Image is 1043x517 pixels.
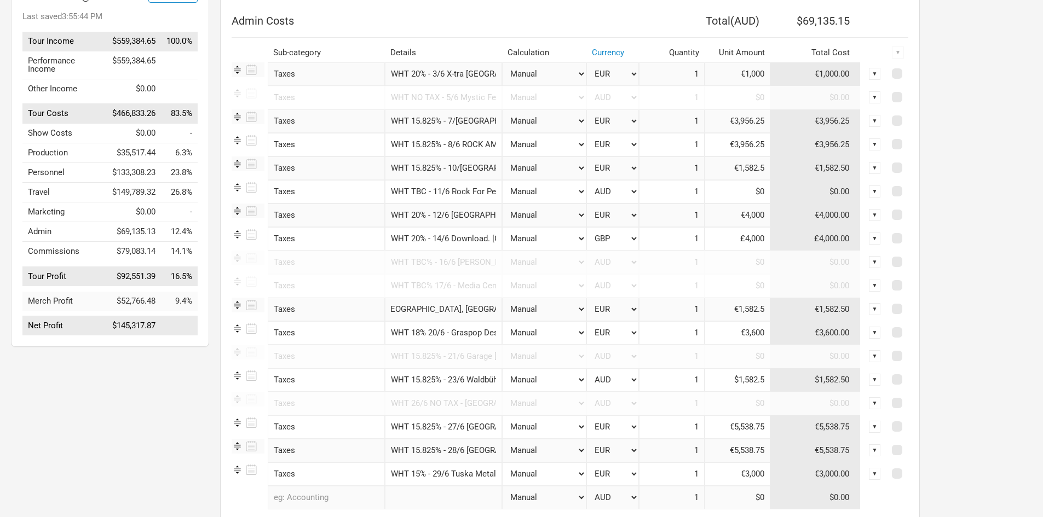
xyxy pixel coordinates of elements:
td: $559,384.65 [107,32,161,51]
td: Production [22,143,107,163]
img: Re-order [232,323,243,334]
input: WHT 15.825% - 19/6 Festhalle Frankfurt, Germany [385,298,502,321]
div: ▼ [869,374,881,386]
div: Taxes [268,439,385,462]
img: Re-order [232,182,243,193]
td: Merch Profit as % of Tour Income [161,292,198,311]
div: ▼ [869,115,881,127]
td: Admin [22,222,107,242]
input: WHT 20% - 14/6 Download. UK [385,227,502,251]
input: WHT 15.825% - 23/6 Waldbühne Berlin, Germany [385,368,502,392]
div: Taxes [268,462,385,486]
td: $0.00 [770,486,861,509]
div: ▼ [869,327,881,339]
input: WHT 15.825% - 8/6 ROCK AM RING Nürburg, Germany [385,133,502,156]
div: Taxes [268,415,385,439]
th: Total ( AUD ) [639,10,770,32]
th: Total Cost [770,43,861,62]
img: Re-order [232,111,243,123]
th: Sub-category [268,43,385,62]
td: $145,317.87 [107,316,161,336]
td: Commissions as % of Tour Income [161,242,198,262]
td: Tour Income [22,32,107,51]
span: Admin Costs [232,14,294,27]
td: $92,551.39 [107,266,161,286]
div: ▼ [869,421,881,433]
input: eg: Accounting [268,486,385,509]
td: Merch Profit [22,292,107,311]
a: Currency [592,48,624,57]
div: ▼ [869,350,881,362]
div: ▼ [869,91,881,103]
td: Tour Costs [22,104,107,124]
th: Calculation [502,43,586,62]
input: WHT TBC% 17/6 - Media Center Ljubljana, Slovenia [385,274,502,298]
div: ▼ [869,68,881,80]
td: Net Profit as % of Tour Income [161,316,198,336]
div: Taxes [268,133,385,156]
td: $0.00 [770,180,861,204]
input: WHT 20% - 3/6 X-tra Zurich, Switzerland [385,62,502,86]
img: Re-order [232,229,243,240]
td: Personnel as % of Tour Income [161,163,198,183]
input: WHT 15% - 29/6 Tuska Metal Fest Helsinki, Finland [385,462,502,486]
div: Taxes [268,109,385,133]
td: €5,538.75 [770,415,861,439]
div: Taxes [268,156,385,180]
input: WHT 15.825% - 21/6 Garage Saarbruecken, Germany [385,345,502,368]
img: Re-order [232,393,243,405]
td: Tour Profit as % of Tour Income [161,266,198,286]
div: ▼ [869,185,881,197]
td: £4,000.00 [770,227,861,251]
td: €1,000.00 [770,62,861,86]
div: Taxes [268,62,385,86]
div: Taxes [268,392,385,415]
div: ▼ [869,256,881,268]
td: $0.00 [770,274,861,298]
td: $0.00 [107,124,161,143]
td: €3,000.00 [770,462,861,486]
td: €1,582.50 [770,156,861,180]
td: Other Income [22,79,107,98]
td: Travel [22,183,107,202]
td: $0.00 [770,251,861,274]
td: Commissions [22,242,107,262]
img: Re-order [232,346,243,358]
div: ▼ [869,468,881,480]
input: WHT TBC - 11/6 Rock For People Hradec Kralove, Czech Republic [385,180,502,204]
td: Show Costs [22,124,107,143]
div: ▼ [869,397,881,409]
td: €3,956.25 [770,133,861,156]
th: Quantity [639,43,705,62]
img: Re-order [232,370,243,381]
img: Re-order [232,158,243,170]
img: Re-order [232,417,243,428]
td: Tour Income as % of Tour Income [161,32,198,51]
td: Marketing [22,202,107,222]
img: Re-order [232,205,243,217]
td: $1,582.50 [770,368,861,392]
td: $52,766.48 [107,292,161,311]
div: ▼ [892,47,904,59]
td: $149,789.32 [107,183,161,202]
td: $35,517.44 [107,143,161,163]
div: Taxes [268,251,385,274]
input: WHT 15.825% - 7/6 ROCK AM PARK Nürnberg, Germany [385,109,502,133]
th: Unit Amount [705,43,770,62]
input: WHT 26/6 NO TAX - Netherlands [385,392,502,415]
td: Other Income as % of Tour Income [161,79,198,98]
div: ▼ [869,444,881,456]
div: Last saved 3:55:44 PM [22,13,198,21]
td: Tour Costs as % of Tour Income [161,104,198,124]
td: $0.00 [107,79,161,98]
td: $0.00 [770,392,861,415]
td: Show Costs as % of Tour Income [161,124,198,143]
img: Re-order [232,276,243,287]
div: ▼ [869,280,881,292]
img: Re-order [232,464,243,475]
td: $0.00 [770,345,861,368]
td: Travel as % of Tour Income [161,183,198,202]
input: WHT NO TAX - 5/6 Mystic Festival Gdańsk, Poland [385,86,502,109]
div: Taxes [268,345,385,368]
div: Taxes [268,298,385,321]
